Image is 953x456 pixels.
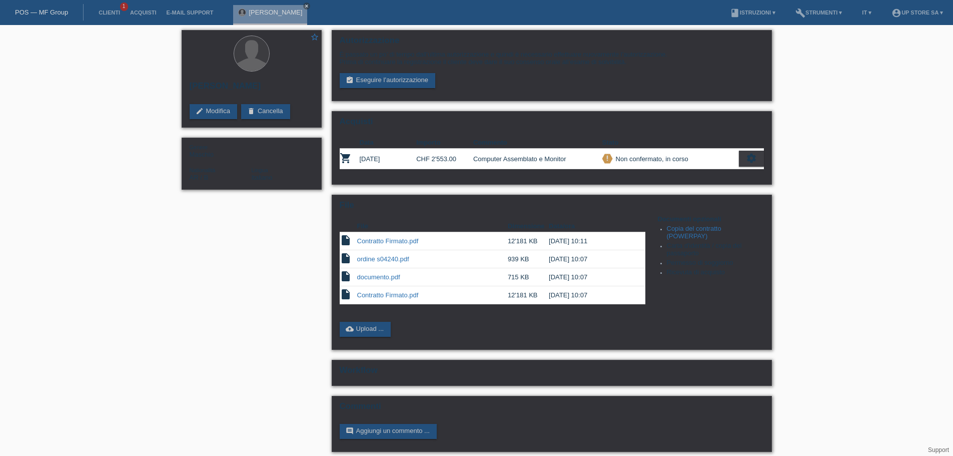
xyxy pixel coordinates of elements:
[790,10,847,16] a: buildStrumenti ▾
[602,137,739,149] th: Stato
[549,250,631,268] td: [DATE] 10:07
[340,200,764,215] h2: File
[190,144,208,150] span: Genere
[549,232,631,250] td: [DATE] 10:11
[190,104,237,119] a: editModifica
[613,154,688,164] div: Non confermato, in corso
[604,155,611,162] i: priority_high
[508,220,549,232] th: Dimensione
[857,10,876,16] a: IT ▾
[340,73,436,88] a: assignment_turned_inEseguire l’autorizzazione
[658,215,764,223] h4: Documenti opzionali
[340,152,352,164] i: POSP00028057
[247,107,255,115] i: delete
[190,81,314,96] h2: [PERSON_NAME]
[340,270,352,282] i: insert_drive_file
[340,51,764,66] div: È passato un po’ di tempo dall’ultima autorizzazione e quindi è necessario effettuare nuovamente ...
[15,9,68,16] a: POS — MF Group
[357,220,508,232] th: File
[190,143,252,158] div: Maschio
[549,268,631,286] td: [DATE] 10:07
[416,137,473,149] th: Importo
[508,232,549,250] td: 12'181 KB
[725,10,780,16] a: bookIstruzioni ▾
[304,4,309,9] i: close
[340,365,764,380] h2: Workflow
[340,36,764,51] h2: Autorizzazione
[730,8,740,18] i: book
[549,286,631,304] td: [DATE] 10:07
[310,33,319,43] a: star_border
[346,76,354,84] i: assignment_turned_in
[340,234,352,246] i: insert_drive_file
[346,427,354,435] i: comment
[667,242,764,259] li: Carta d'identità / copia del passaporto
[190,167,216,173] span: Nationalità
[360,137,417,149] th: Data
[120,3,128,11] span: 1
[891,8,901,18] i: account_circle
[886,10,948,16] a: account_circleUp Store SA ▾
[340,117,764,132] h2: Acquisti
[667,268,764,278] li: Ricevuta di acquisto
[360,149,417,169] td: [DATE]
[357,291,419,299] a: Contratto Firmato.pdf
[190,174,209,181] span: Argentina / B / 26.05.2021
[340,252,352,264] i: insert_drive_file
[196,107,204,115] i: edit
[795,8,805,18] i: build
[252,174,273,181] span: Italiano
[340,424,437,439] a: commentAggiungi un commento ...
[346,325,354,333] i: cloud_upload
[340,322,391,337] a: cloud_uploadUpload ...
[416,149,473,169] td: CHF 2'553.00
[928,446,949,453] a: Support
[340,401,764,416] h2: Commenti
[94,10,125,16] a: Clienti
[252,167,268,173] span: Lingua
[357,273,400,281] a: documento.pdf
[249,9,302,16] a: [PERSON_NAME]
[310,33,319,42] i: star_border
[549,220,631,232] th: Data/ora
[162,10,219,16] a: E-mail Support
[357,255,409,263] a: ordine s04240.pdf
[241,104,290,119] a: deleteCancella
[508,286,549,304] td: 12'181 KB
[667,225,721,240] a: Copia del contratto (POWERPAY)
[508,268,549,286] td: 715 KB
[125,10,162,16] a: Acquisti
[303,3,310,10] a: close
[667,259,764,268] li: Permesso di soggiorno
[473,149,602,169] td: Computer Assemblato e Monitor
[746,153,757,164] i: settings
[340,288,352,300] i: insert_drive_file
[357,237,419,245] a: Contratto Firmato.pdf
[473,137,602,149] th: Commento
[508,250,549,268] td: 939 KB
